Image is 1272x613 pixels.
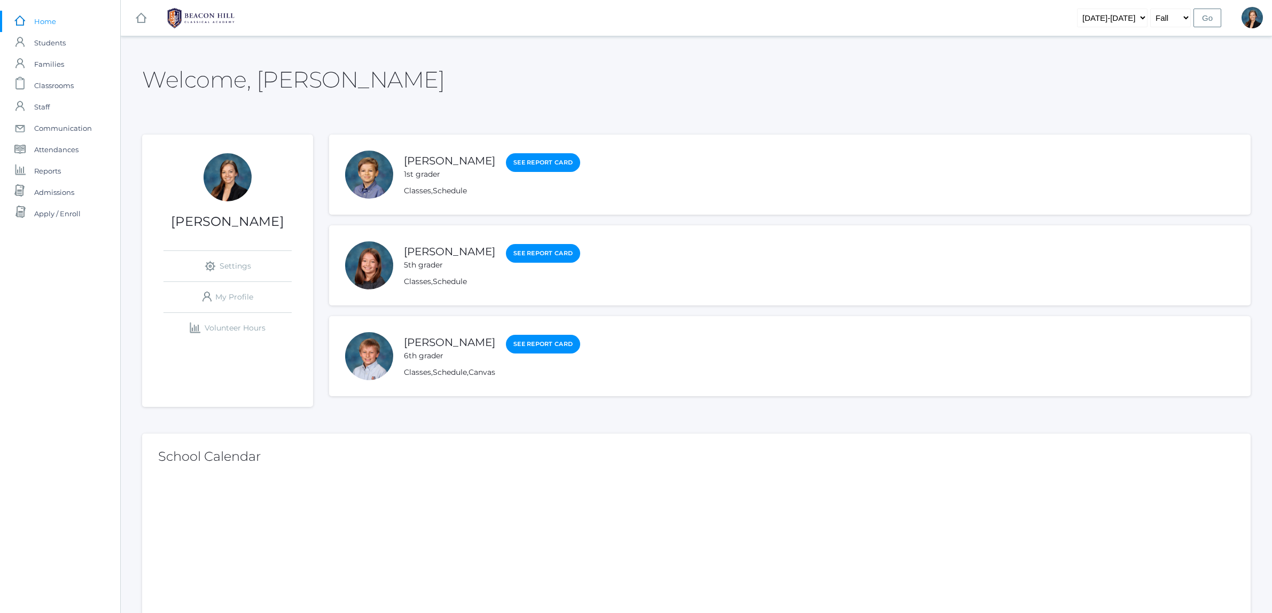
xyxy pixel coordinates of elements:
[34,75,74,96] span: Classrooms
[34,182,74,203] span: Admissions
[163,251,292,281] a: Settings
[163,313,292,343] a: Volunteer Hours
[34,53,64,75] span: Families
[506,153,580,172] a: See Report Card
[34,203,81,224] span: Apply / Enroll
[433,277,467,286] a: Schedule
[404,186,431,195] a: Classes
[433,367,467,377] a: Schedule
[161,5,241,32] img: 1_BHCALogos-05.png
[404,276,580,287] div: ,
[506,244,580,263] a: See Report Card
[404,277,431,286] a: Classes
[404,185,580,197] div: ,
[34,139,79,160] span: Attendances
[404,336,495,349] a: [PERSON_NAME]
[345,151,393,199] div: Noah Smith
[34,117,92,139] span: Communication
[404,169,495,180] div: 1st grader
[34,32,66,53] span: Students
[1242,7,1263,28] div: Allison Smith
[142,67,444,92] h2: Welcome, [PERSON_NAME]
[433,186,467,195] a: Schedule
[34,96,50,117] span: Staff
[158,450,1235,463] h2: School Calendar
[142,215,313,229] h1: [PERSON_NAME]
[404,367,580,378] div: , ,
[404,245,495,258] a: [PERSON_NAME]
[163,282,292,312] a: My Profile
[345,332,393,380] div: Christian Smith
[204,153,252,201] div: Allison Smith
[34,11,56,32] span: Home
[506,335,580,353] a: See Report Card
[34,160,61,182] span: Reports
[404,367,431,377] a: Classes
[1193,9,1221,27] input: Go
[404,154,495,167] a: [PERSON_NAME]
[404,260,495,271] div: 5th grader
[404,350,495,361] div: 6th grader
[469,367,495,377] a: Canvas
[345,241,393,289] div: Ayla Smith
